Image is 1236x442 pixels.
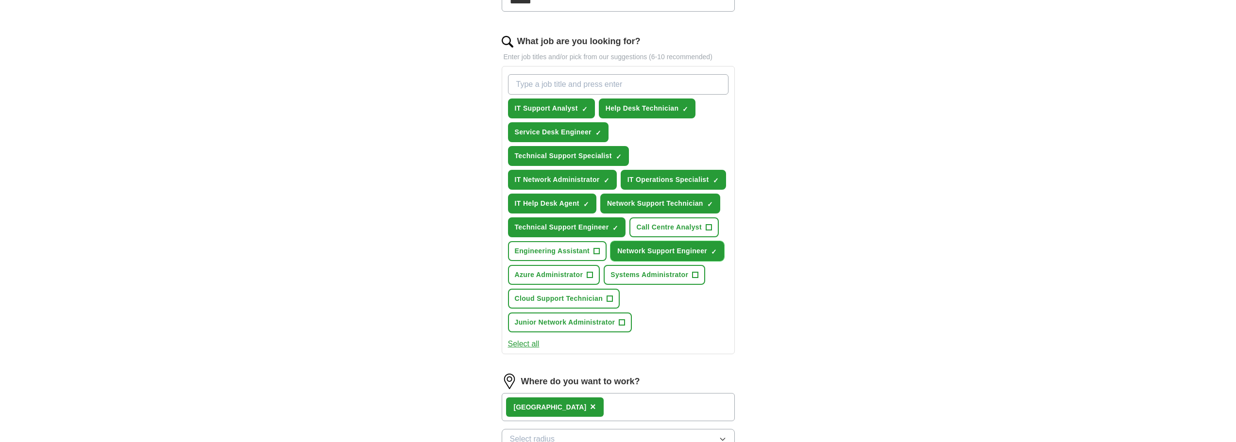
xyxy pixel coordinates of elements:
span: Systems Administrator [610,270,688,280]
span: ✓ [583,200,589,208]
label: What job are you looking for? [517,35,641,48]
span: Junior Network Administrator [515,317,615,327]
button: IT Network Administrator✓ [508,170,617,190]
img: location.png [502,374,517,389]
button: Azure Administrator [508,265,600,285]
button: × [590,400,596,414]
button: Junior Network Administrator [508,312,632,332]
button: Systems Administrator [604,265,705,285]
img: search.png [502,36,513,48]
span: ✓ [604,177,610,184]
span: ✓ [713,177,719,184]
span: Network Support Engineer [617,246,707,256]
span: Cloud Support Technician [515,294,603,304]
button: Network Support Technician✓ [600,194,720,213]
button: IT Operations Specialist✓ [621,170,726,190]
span: × [590,401,596,412]
span: ✓ [612,224,618,232]
span: Azure Administrator [515,270,583,280]
button: Cloud Support Technician [508,289,620,309]
span: ✓ [616,153,622,161]
span: IT Support Analyst [515,103,578,114]
span: ✓ [707,200,713,208]
span: Help Desk Technician [606,103,679,114]
span: Technical Support Specialist [515,151,612,161]
span: IT Operations Specialist [627,175,709,185]
button: IT Help Desk Agent✓ [508,194,596,213]
span: IT Help Desk Agent [515,198,579,209]
span: ✓ [711,248,717,256]
button: Network Support Engineer✓ [610,241,724,261]
label: Where do you want to work? [521,375,640,388]
span: Service Desk Engineer [515,127,592,137]
span: ✓ [595,129,601,137]
button: Technical Support Engineer✓ [508,217,626,237]
span: Network Support Technician [607,198,703,209]
span: Call Centre Analyst [636,222,702,232]
span: IT Network Administrator [515,175,600,185]
span: ✓ [582,105,588,113]
button: Technical Support Specialist✓ [508,146,629,166]
button: Engineering Assistant [508,241,607,261]
button: IT Support Analyst✓ [508,98,595,118]
button: Select all [508,338,540,350]
span: Technical Support Engineer [515,222,609,232]
span: Engineering Assistant [515,246,590,256]
input: Type a job title and press enter [508,74,728,95]
div: [GEOGRAPHIC_DATA] [514,402,587,412]
button: Help Desk Technician✓ [599,98,696,118]
p: Enter job titles and/or pick from our suggestions (6-10 recommended) [502,52,735,62]
button: Call Centre Analyst [629,217,719,237]
button: Service Desk Engineer✓ [508,122,609,142]
span: ✓ [682,105,688,113]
